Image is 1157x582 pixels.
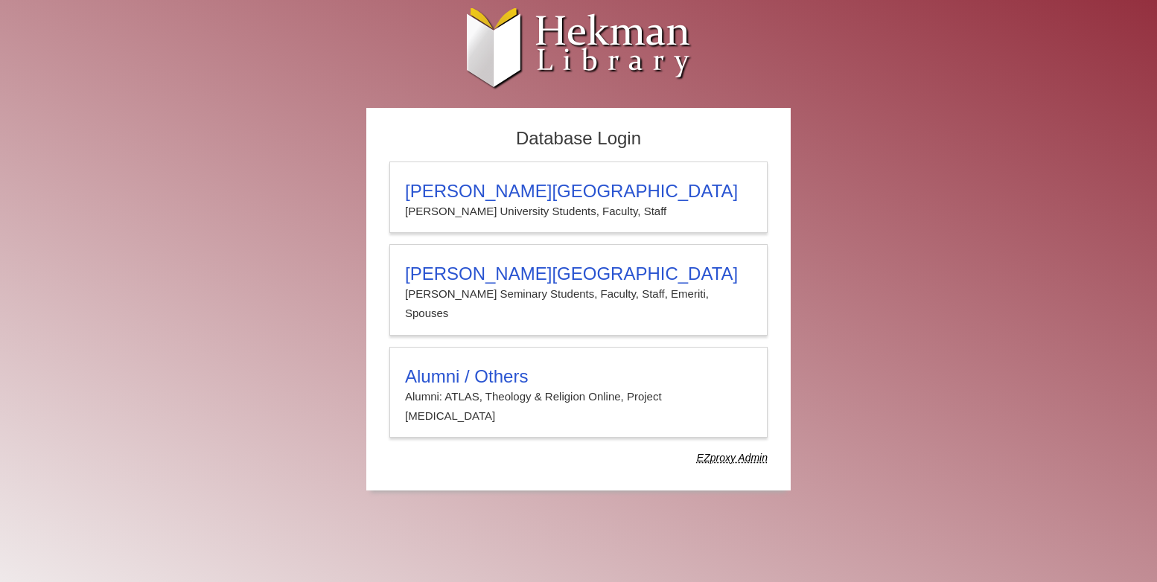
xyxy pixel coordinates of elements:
[405,263,752,284] h3: [PERSON_NAME][GEOGRAPHIC_DATA]
[382,124,775,154] h2: Database Login
[405,366,752,387] h3: Alumni / Others
[405,202,752,221] p: [PERSON_NAME] University Students, Faculty, Staff
[389,244,768,336] a: [PERSON_NAME][GEOGRAPHIC_DATA][PERSON_NAME] Seminary Students, Faculty, Staff, Emeriti, Spouses
[405,181,752,202] h3: [PERSON_NAME][GEOGRAPHIC_DATA]
[405,387,752,426] p: Alumni: ATLAS, Theology & Religion Online, Project [MEDICAL_DATA]
[697,452,768,464] dfn: Use Alumni login
[405,366,752,426] summary: Alumni / OthersAlumni: ATLAS, Theology & Religion Online, Project [MEDICAL_DATA]
[405,284,752,324] p: [PERSON_NAME] Seminary Students, Faculty, Staff, Emeriti, Spouses
[389,162,768,233] a: [PERSON_NAME][GEOGRAPHIC_DATA][PERSON_NAME] University Students, Faculty, Staff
